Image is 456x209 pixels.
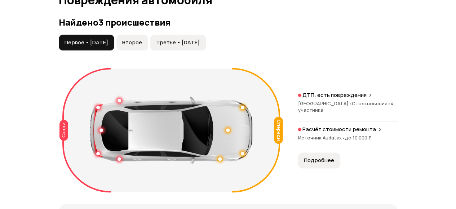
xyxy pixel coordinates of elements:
[150,35,206,50] button: Третье • [DATE]
[298,100,394,113] span: 4 участника
[298,100,352,107] span: [GEOGRAPHIC_DATA]
[349,100,352,107] span: •
[59,35,114,50] button: Первое • [DATE]
[342,134,345,141] span: •
[302,92,367,99] p: ДТП: есть повреждения
[156,39,200,46] span: Третье • [DATE]
[59,120,68,141] div: Сзади
[274,116,283,143] div: Спереди
[352,100,391,107] span: Столкновение
[388,100,391,107] span: •
[304,157,334,164] span: Подробнее
[345,134,372,141] span: до 10 000 ₽
[302,126,376,133] p: Расчёт стоимости ремонта
[122,39,142,46] span: Второе
[298,152,340,168] button: Подробнее
[65,39,108,46] span: Первое • [DATE]
[298,134,345,141] span: Источник Audatex
[59,17,398,27] h3: Найдено 3 происшествия
[116,35,148,50] button: Второе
